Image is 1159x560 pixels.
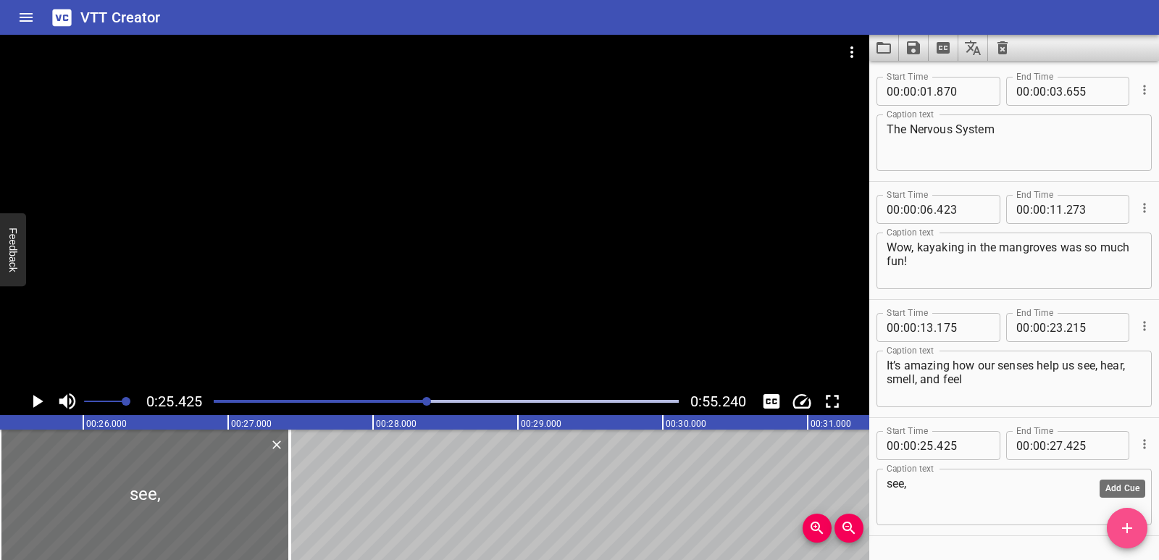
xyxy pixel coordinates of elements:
[917,431,920,460] span: :
[887,122,1142,164] textarea: The Nervous System
[1063,195,1066,224] span: .
[834,514,863,543] button: Zoom Out
[1030,77,1033,106] span: :
[1047,77,1050,106] span: :
[887,477,1142,518] textarea: see,
[231,419,272,429] text: 00:27.000
[1135,71,1152,109] div: Cue Options
[146,393,202,410] span: 0:25.425
[1066,77,1119,106] input: 655
[80,6,161,29] h6: VTT Creator
[1016,431,1030,460] input: 00
[887,313,900,342] input: 00
[988,35,1017,61] button: Clear captions
[54,388,81,415] button: Toggle mute
[900,195,903,224] span: :
[1033,431,1047,460] input: 00
[1050,431,1063,460] input: 27
[917,77,920,106] span: :
[23,388,51,415] button: Play/Pause
[887,77,900,106] input: 00
[1030,431,1033,460] span: :
[1030,195,1033,224] span: :
[899,35,929,61] button: Save captions to file
[937,77,989,106] input: 870
[903,77,917,106] input: 00
[934,431,937,460] span: .
[521,419,561,429] text: 00:29.000
[934,313,937,342] span: .
[934,77,937,106] span: .
[869,35,899,61] button: Load captions from file
[887,431,900,460] input: 00
[1047,431,1050,460] span: :
[934,195,937,224] span: .
[1107,508,1147,548] button: Add Cue
[903,313,917,342] input: 00
[937,195,989,224] input: 423
[86,419,127,429] text: 00:26.000
[1063,431,1066,460] span: .
[788,388,816,415] button: Change Playback Speed
[937,313,989,342] input: 175
[937,431,989,460] input: 425
[900,431,903,460] span: :
[1016,313,1030,342] input: 00
[917,195,920,224] span: :
[1063,313,1066,342] span: .
[875,39,892,57] svg: Load captions from file
[903,195,917,224] input: 00
[920,313,934,342] input: 13
[1016,77,1030,106] input: 00
[1050,77,1063,106] input: 03
[1050,313,1063,342] input: 23
[994,39,1011,57] svg: Clear captions
[803,514,832,543] button: Zoom In
[920,195,934,224] input: 06
[1063,77,1066,106] span: .
[900,77,903,106] span: :
[834,35,869,70] button: Video Options
[1050,195,1063,224] input: 11
[887,195,900,224] input: 00
[1135,435,1154,454] button: Cue Options
[1047,313,1050,342] span: :
[811,419,851,429] text: 00:31.000
[900,313,903,342] span: :
[929,35,958,61] button: Extract captions from video
[1135,189,1152,227] div: Cue Options
[1033,195,1047,224] input: 00
[1135,307,1152,345] div: Cue Options
[1066,195,1119,224] input: 273
[920,431,934,460] input: 25
[1066,431,1119,460] input: 425
[920,77,934,106] input: 01
[917,313,920,342] span: :
[376,419,417,429] text: 00:28.000
[887,359,1142,400] textarea: It’s amazing how our senses help us see, hear, smell, and feel
[905,39,922,57] svg: Save captions to file
[666,419,706,429] text: 00:30.000
[1066,313,1119,342] input: 215
[1033,313,1047,342] input: 00
[122,397,130,406] span: Set video volume
[1033,77,1047,106] input: 00
[758,388,785,415] button: Toggle captions
[267,435,286,454] button: Delete
[1030,313,1033,342] span: :
[1135,198,1154,217] button: Cue Options
[267,435,284,454] div: Delete Cue
[819,388,846,415] button: Toggle fullscreen
[1016,195,1030,224] input: 00
[934,39,952,57] svg: Extract captions from video
[690,393,746,410] span: 0:55.240
[958,35,988,61] button: Translate captions
[1135,317,1154,335] button: Cue Options
[1135,425,1152,463] div: Cue Options
[1047,195,1050,224] span: :
[214,400,679,403] div: Play progress
[887,241,1142,282] textarea: Wow, kayaking in the mangroves was so much fun!
[903,431,917,460] input: 00
[964,39,982,57] svg: Translate captions
[1135,80,1154,99] button: Cue Options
